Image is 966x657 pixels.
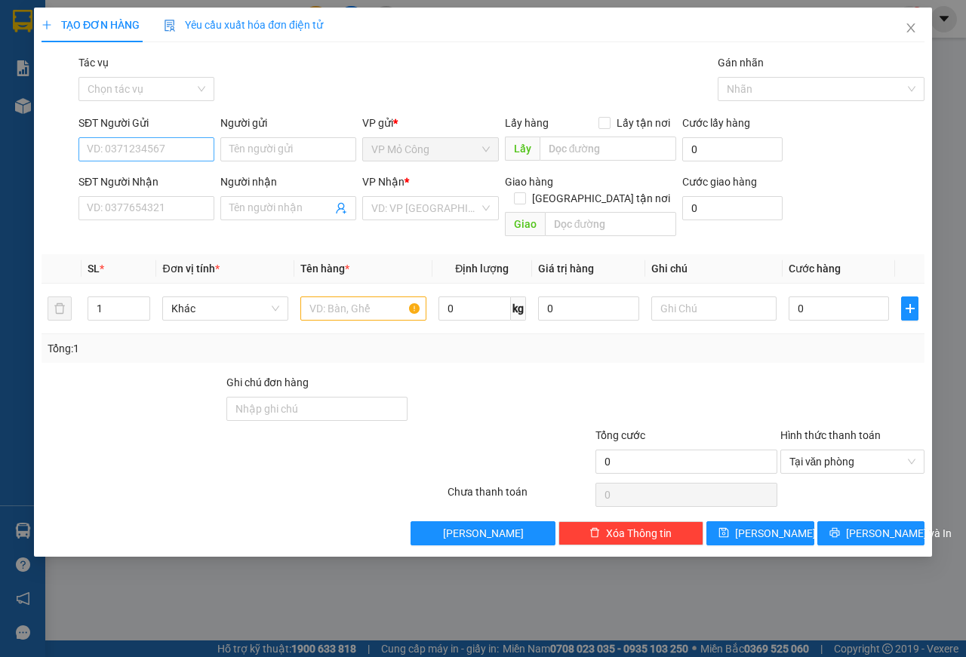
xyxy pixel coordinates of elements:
span: user-add [335,202,347,214]
span: delete [589,527,600,539]
span: Giao [504,212,544,236]
span: Hotline: 19001152 [119,67,185,76]
span: 01 Võ Văn Truyện, KP.1, Phường 2 [119,45,208,64]
div: SĐT Người Nhận [78,173,214,190]
strong: ĐỒNG PHƯỚC [119,8,207,21]
span: plus [902,302,918,315]
button: [PERSON_NAME] [411,521,555,545]
span: Định lượng [455,262,509,275]
input: Cước lấy hàng [682,137,783,161]
span: [PERSON_NAME] [735,525,816,542]
span: [PERSON_NAME] và In [845,525,951,542]
button: delete [48,296,72,321]
span: Tại văn phòng [789,450,915,473]
span: 09:51:45 [DATE] [33,109,92,118]
img: logo [5,9,72,75]
input: 0 [538,296,638,321]
span: SL [88,262,100,275]
label: Cước giao hàng [682,176,757,188]
button: deleteXóa Thông tin [558,521,703,545]
label: Tác vụ [78,57,109,69]
label: Hình thức thanh toán [780,429,880,441]
div: Người gửi [220,115,356,131]
span: [GEOGRAPHIC_DATA] tận nơi [526,190,676,207]
span: VPMC1208250004 [75,96,161,107]
span: Lấy tận nơi [611,115,676,131]
div: VP gửi [362,115,498,131]
span: save [718,527,729,539]
div: SĐT Người Gửi [78,115,214,131]
span: ----------------------------------------- [41,81,185,94]
span: In ngày: [5,109,92,118]
button: Close [890,8,932,50]
input: Ghi Chú [651,296,777,321]
span: Cước hàng [789,262,841,275]
span: Lấy [504,137,539,161]
button: plus [901,296,918,321]
label: Cước lấy hàng [682,117,750,129]
button: printer[PERSON_NAME] và In [817,521,924,545]
input: Cước giao hàng [682,196,783,220]
span: Giao hàng [504,176,552,188]
th: Ghi chú [645,254,783,284]
span: Lấy hàng [504,117,548,129]
div: Tổng: 1 [48,340,374,357]
button: save[PERSON_NAME] [706,521,814,545]
span: VP Mỏ Công [371,138,489,161]
span: TẠO ĐƠN HÀNG [42,19,140,31]
span: plus [42,20,52,30]
span: kg [511,296,526,321]
span: Đơn vị tính [162,262,219,275]
span: Bến xe [GEOGRAPHIC_DATA] [119,24,203,43]
span: Yêu cầu xuất hóa đơn điện tử [164,19,323,31]
span: Tổng cước [595,429,645,441]
span: Tên hàng [300,262,349,275]
img: icon [164,20,176,32]
div: Chưa thanh toán [446,484,594,510]
span: Giá trị hàng [538,262,594,275]
span: Xóa Thông tin [606,525,672,542]
input: Dọc đường [544,212,675,236]
span: printer [829,527,839,539]
span: Khác [171,297,279,320]
span: [PERSON_NAME] [443,525,524,542]
input: VD: Bàn, Ghế [300,296,426,321]
input: Dọc đường [539,137,675,161]
input: Ghi chú đơn hàng [226,397,408,421]
span: close [905,22,917,34]
label: Ghi chú đơn hàng [226,376,309,388]
span: VP Nhận [362,176,405,188]
span: [PERSON_NAME]: [5,97,160,106]
label: Gán nhãn [718,57,764,69]
div: Người nhận [220,173,356,190]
